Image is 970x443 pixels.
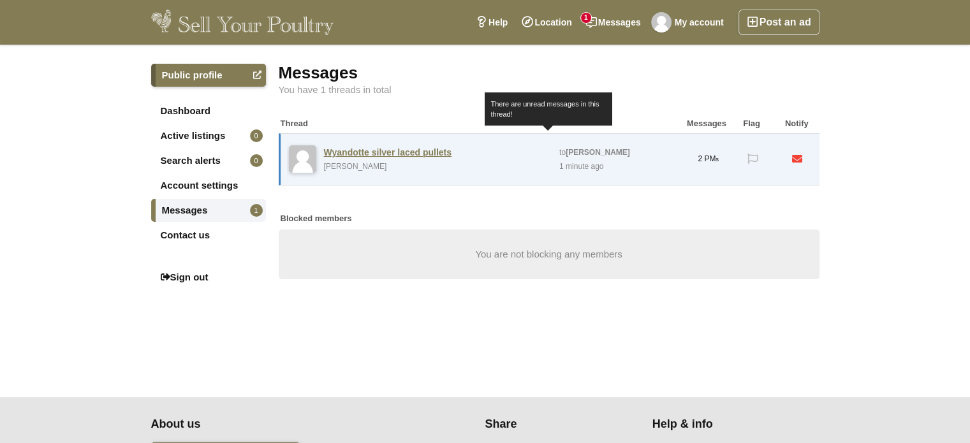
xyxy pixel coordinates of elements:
a: Sign out [151,266,266,289]
a: Help [469,10,515,35]
a: Active listings0 [151,124,266,147]
strong: [PERSON_NAME] [566,148,630,157]
span: s [716,156,719,163]
a: to[PERSON_NAME] [559,148,630,157]
a: Post an ad [739,10,819,35]
div: Flag [729,114,774,133]
span: 1 [581,13,591,23]
a: Messages1 [151,199,266,222]
div: You have 1 threads in total [279,85,819,95]
h4: About us [151,418,409,432]
img: default-user-image.png [289,145,316,173]
a: My account [648,10,731,35]
span: 1 [250,204,263,217]
a: Contact us [151,224,266,247]
a: Dashboard [151,99,266,122]
a: [PERSON_NAME] [324,162,387,171]
img: Sell Your Poultry [151,10,334,35]
a: Messages1 [579,10,648,35]
div: Notify [774,114,819,133]
a: Account settings [151,174,266,197]
div: You are not blocking any members [279,229,819,279]
a: Public profile [151,64,266,87]
a: Location [515,10,578,35]
div: 1 minute ago [558,159,605,173]
a: Wyandotte silver laced pullets [324,147,452,158]
img: Gill Evans [651,12,672,33]
span: 0 [250,154,263,167]
div: There are unread messages in this thread! [484,92,612,126]
div: 2 PM [686,140,731,178]
div: Messages [684,114,730,133]
h4: Help & info [652,418,804,432]
h4: Share [485,418,636,432]
strong: Thread [281,119,308,128]
div: Messages [279,64,819,82]
strong: Blocked members [281,213,352,224]
a: Search alerts0 [151,149,266,172]
span: 0 [250,129,263,142]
